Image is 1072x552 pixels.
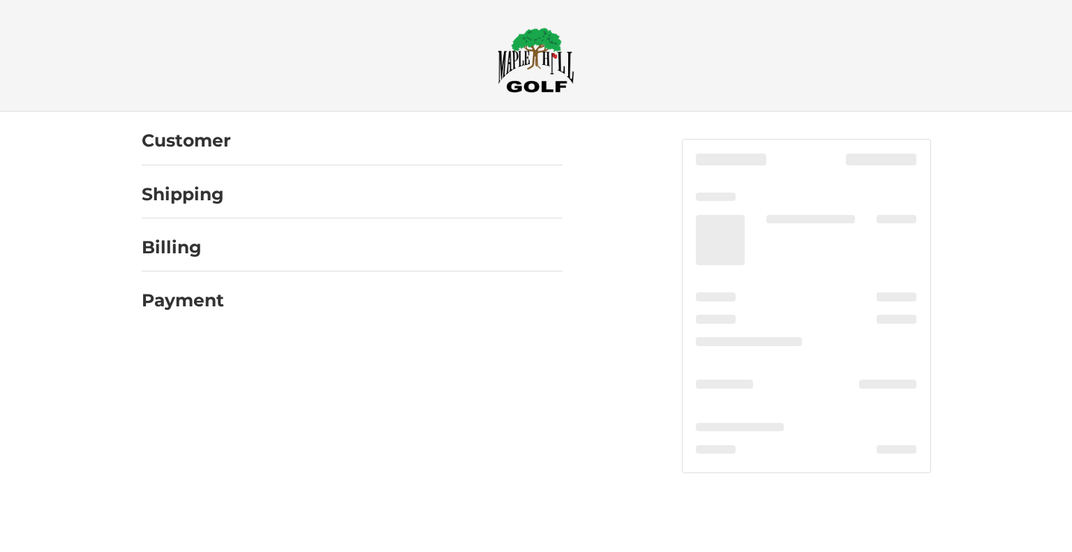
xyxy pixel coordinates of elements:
img: Maple Hill Golf [498,27,574,93]
h2: Payment [142,290,224,311]
h2: Billing [142,237,223,258]
h2: Shipping [142,184,224,205]
h2: Customer [142,130,231,151]
iframe: Google Customer Reviews [957,514,1072,552]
